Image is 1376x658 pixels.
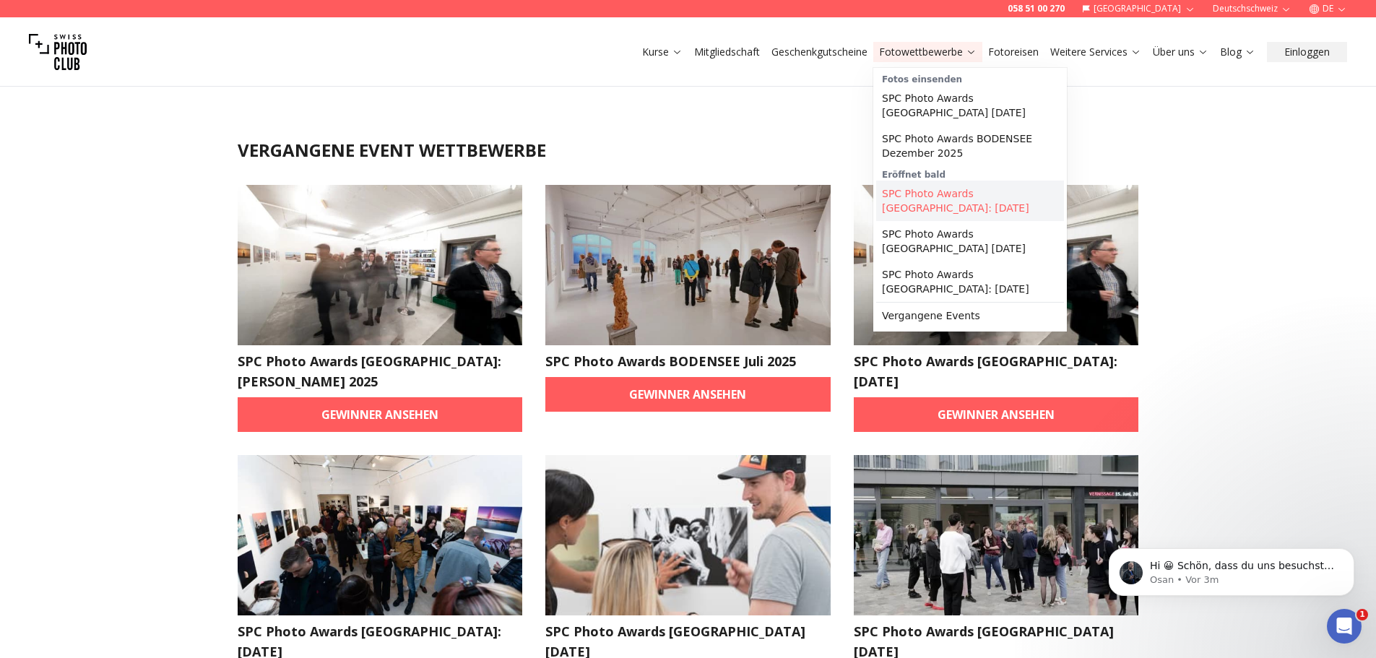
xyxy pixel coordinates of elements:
[854,351,1139,391] h2: SPC Photo Awards [GEOGRAPHIC_DATA]: [DATE]
[238,139,1139,162] h1: Vergangene Event Wettbewerbe
[854,185,1139,345] img: SPC Photo Awards Zürich: Juni 2025
[1220,45,1255,59] a: Blog
[238,185,523,345] img: SPC Photo Awards Zürich: Herbst 2025
[766,42,873,62] button: Geschenkgutscheine
[1050,45,1141,59] a: Weitere Services
[688,42,766,62] button: Mitgliedschaft
[876,303,1064,329] a: Vergangene Events
[854,455,1139,615] img: SPC Photo Awards BERLIN May 2025
[1356,609,1368,620] span: 1
[545,455,831,615] img: SPC Photo Awards WIEN Juni 2025
[988,45,1039,59] a: Fotoreisen
[1153,45,1208,59] a: Über uns
[642,45,683,59] a: Kurse
[694,45,760,59] a: Mitgliedschaft
[876,166,1064,181] div: Eröffnet bald
[29,23,87,81] img: Swiss photo club
[854,397,1139,432] a: Gewinner ansehen
[1087,518,1376,619] iframe: Intercom notifications Nachricht
[876,261,1064,302] a: SPC Photo Awards [GEOGRAPHIC_DATA]: [DATE]
[545,185,831,345] img: SPC Photo Awards BODENSEE Juli 2025
[879,45,977,59] a: Fotowettbewerbe
[1044,42,1147,62] button: Weitere Services
[876,85,1064,126] a: SPC Photo Awards [GEOGRAPHIC_DATA] [DATE]
[982,42,1044,62] button: Fotoreisen
[238,397,523,432] a: Gewinner ansehen
[1214,42,1261,62] button: Blog
[771,45,867,59] a: Geschenkgutscheine
[238,351,523,391] h2: SPC Photo Awards [GEOGRAPHIC_DATA]: [PERSON_NAME] 2025
[238,455,523,615] img: SPC Photo Awards Geneva: June 2025
[545,351,831,371] h2: SPC Photo Awards BODENSEE Juli 2025
[876,221,1064,261] a: SPC Photo Awards [GEOGRAPHIC_DATA] [DATE]
[876,126,1064,166] a: SPC Photo Awards BODENSEE Dezember 2025
[636,42,688,62] button: Kurse
[876,181,1064,221] a: SPC Photo Awards [GEOGRAPHIC_DATA]: [DATE]
[1267,42,1347,62] button: Einloggen
[876,71,1064,85] div: Fotos einsenden
[1147,42,1214,62] button: Über uns
[873,42,982,62] button: Fotowettbewerbe
[1327,609,1362,644] iframe: Intercom live chat
[1008,3,1065,14] a: 058 51 00 270
[545,377,831,412] a: Gewinner ansehen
